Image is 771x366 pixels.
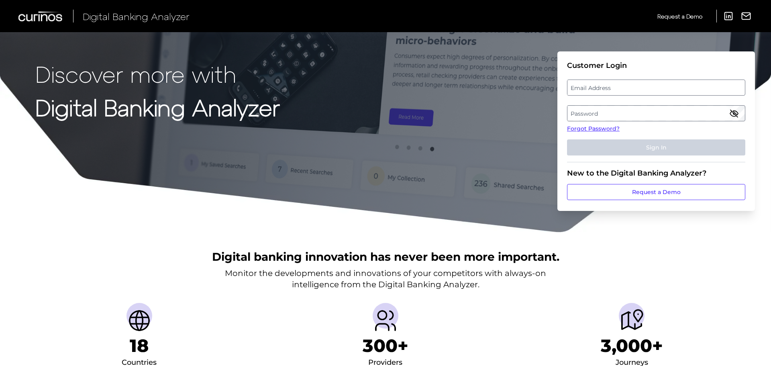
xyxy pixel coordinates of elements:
strong: Digital Banking Analyzer [35,94,280,121]
p: Monitor the developments and innovations of your competitors with always-on intelligence from the... [225,268,546,290]
img: Journeys [619,308,645,333]
a: Forgot Password? [567,125,745,133]
h1: 300+ [363,335,408,356]
label: Password [567,106,744,121]
h1: 3,000+ [601,335,663,356]
span: Request a Demo [657,13,702,20]
img: Providers [373,308,398,333]
p: Discover more with [35,61,280,86]
img: Countries [126,308,152,333]
div: Customer Login [567,61,745,70]
a: Request a Demo [567,184,745,200]
img: Curinos [18,11,63,21]
label: Email Address [567,80,744,95]
h2: Digital banking innovation has never been more important. [212,249,559,264]
a: Request a Demo [657,10,702,23]
button: Sign In [567,139,745,155]
div: New to the Digital Banking Analyzer? [567,169,745,178]
span: Digital Banking Analyzer [83,10,190,22]
h1: 18 [130,335,149,356]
